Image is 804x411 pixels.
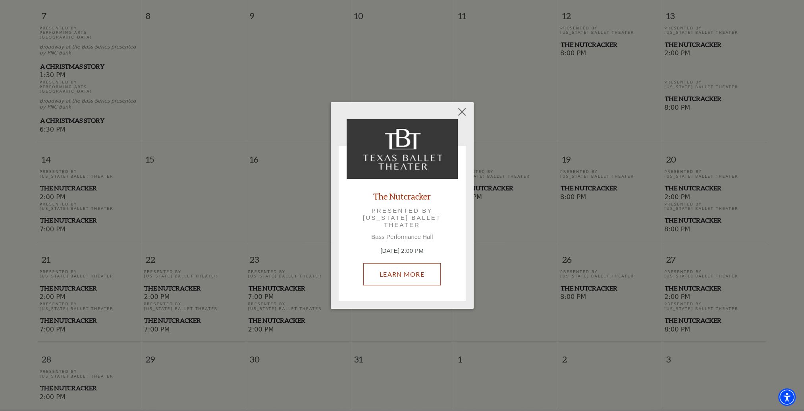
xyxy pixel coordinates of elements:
p: Bass Performance Hall [347,233,458,240]
p: [DATE] 2:00 PM [347,246,458,256]
div: Accessibility Menu [778,388,796,406]
p: Presented by [US_STATE] Ballet Theater [358,207,447,229]
a: December 14, 2:00 PM Learn More [363,263,441,285]
a: The Nutcracker [373,191,431,202]
img: The Nutcracker [347,119,458,179]
button: Close [454,105,469,120]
